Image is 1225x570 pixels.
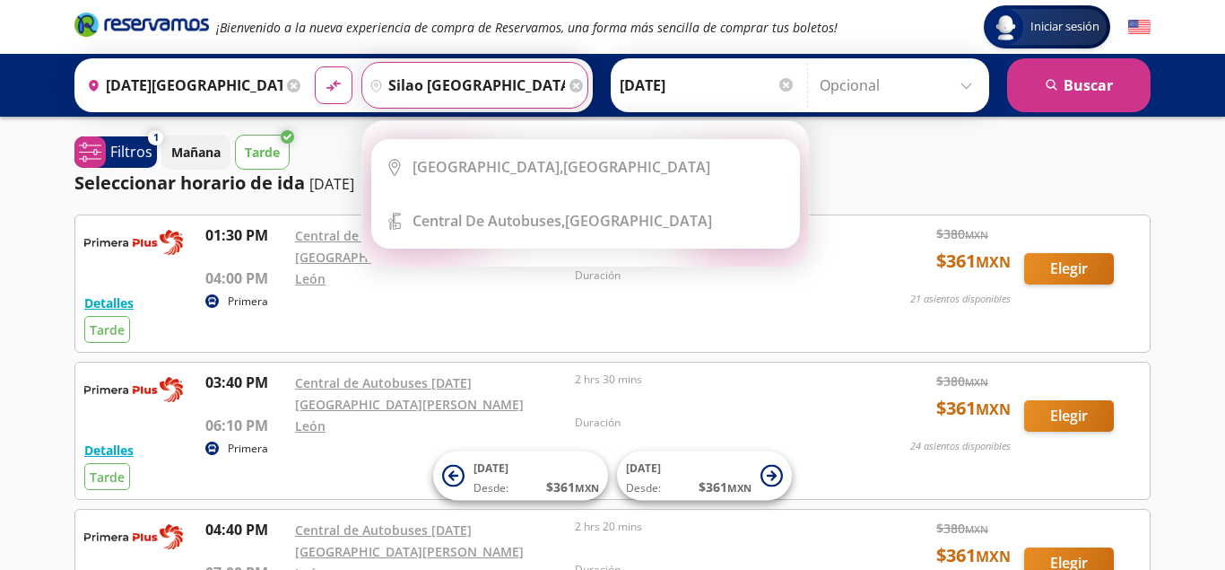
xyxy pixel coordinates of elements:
[1024,400,1114,432] button: Elegir
[626,480,661,496] span: Desde:
[626,460,661,476] span: [DATE]
[617,452,792,501] button: [DATE]Desde:$361MXN
[74,11,209,38] i: Brand Logo
[205,519,286,540] p: 04:40 PM
[575,267,846,284] p: Duración
[362,63,565,108] input: Buscar Destino
[205,267,286,289] p: 04:00 PM
[295,417,326,434] a: León
[84,441,134,460] button: Detalles
[936,372,988,390] span: $ 380
[965,228,988,241] small: MXN
[936,542,1011,569] span: $ 361
[1023,18,1107,36] span: Iniciar sesión
[820,63,980,108] input: Opcional
[1128,16,1151,39] button: English
[433,452,608,501] button: [DATE]Desde:$361MXN
[1121,466,1207,552] iframe: Messagebird Livechat Widget
[295,374,524,413] a: Central de Autobuses [DATE][GEOGRAPHIC_DATA][PERSON_NAME]
[976,547,1011,566] small: MXN
[473,480,508,496] span: Desde:
[84,294,134,312] button: Detalles
[235,135,290,170] button: Tarde
[74,11,209,43] a: Brand Logo
[936,395,1011,422] span: $ 361
[90,469,125,486] span: Tarde
[295,522,524,560] a: Central de Autobuses [DATE][GEOGRAPHIC_DATA][PERSON_NAME]
[965,522,988,536] small: MXN
[245,143,280,162] p: Tarde
[161,135,230,170] button: Mañana
[936,224,988,243] span: $ 380
[84,372,183,408] img: RESERVAMOS
[171,143,221,162] p: Mañana
[910,439,1011,454] p: 24 asientos disponibles
[976,399,1011,419] small: MXN
[413,157,710,177] div: [GEOGRAPHIC_DATA]
[228,441,268,457] p: Primera
[575,481,599,495] small: MXN
[216,19,838,36] em: ¡Bienvenido a la nueva experiencia de compra de Reservamos, una forma más sencilla de comprar tus...
[110,141,152,162] p: Filtros
[205,224,286,246] p: 01:30 PM
[546,478,599,496] span: $ 361
[976,252,1011,272] small: MXN
[153,130,159,145] span: 1
[413,157,563,177] b: [GEOGRAPHIC_DATA],
[228,294,268,310] p: Primera
[84,519,183,555] img: RESERVAMOS
[205,372,286,393] p: 03:40 PM
[84,224,183,260] img: RESERVAMOS
[936,248,1011,275] span: $ 361
[295,227,524,266] a: Central de Autobuses [DATE][GEOGRAPHIC_DATA][PERSON_NAME]
[1007,58,1151,112] button: Buscar
[620,63,795,108] input: Elegir Fecha
[699,478,752,496] span: $ 361
[936,519,988,538] span: $ 380
[473,460,508,476] span: [DATE]
[80,63,282,108] input: Buscar Origen
[575,372,846,388] p: 2 hrs 30 mins
[74,170,305,197] p: Seleccionar horario de ida
[575,519,846,535] p: 2 hrs 20 mins
[309,173,354,195] p: [DATE]
[413,211,565,231] b: Central de Autobuses,
[965,375,988,389] small: MXN
[295,270,326,287] a: León
[90,321,125,338] span: Tarde
[727,481,752,495] small: MXN
[205,415,286,436] p: 06:10 PM
[910,292,1011,307] p: 21 asientos disponibles
[74,136,157,168] button: 1Filtros
[413,211,712,231] div: [GEOGRAPHIC_DATA]
[575,415,846,431] p: Duración
[1024,253,1114,285] button: Elegir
